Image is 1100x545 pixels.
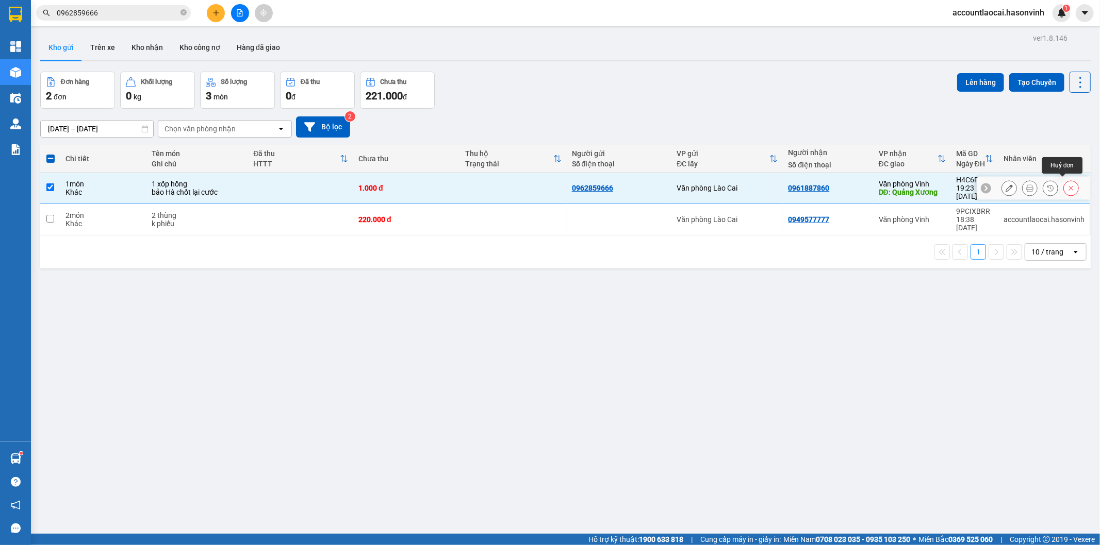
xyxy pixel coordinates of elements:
div: 1 xốp hồng [152,180,243,188]
button: Đơn hàng2đơn [40,72,115,109]
div: VP gửi [677,149,770,158]
span: caret-down [1080,8,1090,18]
button: Trên xe [82,35,123,60]
button: Khối lượng0kg [120,72,195,109]
div: 0961887860 [788,184,829,192]
button: Đã thu0đ [280,72,355,109]
span: plus [212,9,220,16]
div: bảo Hà chốt lại cước [152,188,243,196]
input: Tìm tên, số ĐT hoặc mã đơn [57,7,178,19]
span: file-add [236,9,243,16]
div: Văn phòng Lào Cai [677,215,778,224]
div: 2 thùng [152,211,243,219]
img: warehouse-icon [10,93,21,104]
div: 9PCIXBRR [956,207,993,215]
span: copyright [1043,536,1050,543]
div: Người gửi [572,149,667,158]
span: Cung cấp máy in - giấy in: [700,534,781,545]
th: Toggle SortBy [460,145,567,173]
button: Kho gửi [40,35,82,60]
div: 1.000 đ [358,184,455,192]
img: warehouse-icon [10,453,21,464]
div: 220.000 đ [358,215,455,224]
div: Chưa thu [358,155,455,163]
div: 0949577777 [788,215,829,224]
span: aim [260,9,267,16]
span: 1 [1064,5,1068,12]
button: plus [207,4,225,22]
svg: open [277,125,285,133]
div: Chi tiết [65,155,141,163]
button: 1 [971,244,986,260]
sup: 2 [345,111,355,122]
div: Chọn văn phòng nhận [165,124,236,134]
div: Huỷ đơn [1042,157,1082,174]
div: Đã thu [253,149,340,158]
button: aim [255,4,273,22]
div: DĐ: Quảng Xương [879,188,946,196]
img: warehouse-icon [10,118,21,129]
div: HTTT [253,160,340,168]
button: Kho nhận [123,35,171,60]
input: Select a date range. [41,121,153,137]
span: question-circle [11,477,21,487]
div: Khối lượng [141,78,172,86]
span: message [11,523,21,533]
div: 2 món [65,211,141,219]
span: search [43,9,50,16]
div: 19:23 [DATE] [956,184,993,200]
span: 0 [126,90,132,102]
button: Bộ lọc [296,116,350,138]
span: close-circle [180,9,187,15]
span: | [1000,534,1002,545]
div: ĐC giao [879,160,938,168]
div: Sửa đơn hàng [1002,180,1017,196]
div: Văn phòng Lào Cai [677,184,778,192]
div: 10 / trang [1031,247,1063,257]
span: kg [134,93,141,101]
img: icon-new-feature [1057,8,1066,18]
span: 0 [286,90,291,102]
div: accountlaocai.hasonvinh [1004,215,1085,224]
span: đ [291,93,295,101]
th: Toggle SortBy [874,145,951,173]
div: Khác [65,188,141,196]
span: đơn [54,93,67,101]
th: Toggle SortBy [672,145,783,173]
span: notification [11,500,21,510]
span: Hỗ trợ kỹ thuật: [588,534,683,545]
span: accountlaocai.hasonvinh [944,6,1053,19]
div: Nhân viên [1004,155,1085,163]
div: Chưa thu [381,78,407,86]
button: Số lượng3món [200,72,275,109]
div: H4C6FP6Y [956,176,993,184]
div: k phiếu [152,219,243,228]
strong: 1900 633 818 [639,535,683,543]
sup: 1 [1063,5,1070,12]
span: món [214,93,228,101]
div: Khác [65,219,141,228]
img: warehouse-icon [10,67,21,78]
button: file-add [231,4,249,22]
div: Thu hộ [465,149,553,158]
sup: 1 [20,452,23,455]
span: 2 [46,90,52,102]
span: | [691,534,693,545]
th: Toggle SortBy [248,145,353,173]
span: close-circle [180,8,187,18]
svg: open [1072,248,1080,256]
span: ⚪️ [913,537,916,541]
img: dashboard-icon [10,41,21,52]
span: 3 [206,90,211,102]
div: Mã GD [956,149,985,158]
span: Miền Bắc [918,534,993,545]
span: đ [403,93,407,101]
strong: 0708 023 035 - 0935 103 250 [816,535,910,543]
div: ĐC lấy [677,160,770,168]
div: Tên món [152,149,243,158]
div: Số điện thoại [572,160,667,168]
div: 18:38 [DATE] [956,215,993,232]
div: 0962859666 [572,184,613,192]
div: Ngày ĐH [956,160,985,168]
img: logo-vxr [9,7,22,22]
